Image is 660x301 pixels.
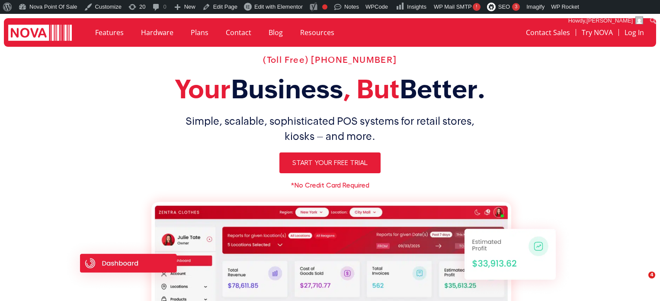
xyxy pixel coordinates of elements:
[182,23,217,42] a: Plans
[463,23,650,42] nav: Menu
[520,23,576,42] a: Contact Sales
[292,23,343,42] a: Resources
[61,55,599,65] h2: (Toll Free) [PHONE_NUMBER]
[231,74,343,104] span: Business
[279,152,381,173] a: Start Your Free Trial
[61,74,599,105] h2: Your , But
[87,23,454,42] nav: Menu
[407,3,426,10] span: Insights
[498,3,510,10] span: SEO
[260,23,292,42] a: Blog
[217,23,260,42] a: Contact
[565,14,647,28] a: Howdy,
[576,23,618,42] a: Try NOVA
[132,23,182,42] a: Hardware
[8,25,72,42] img: logo white
[473,3,481,11] span: !
[400,74,486,104] span: Better.
[61,113,599,144] h1: Simple, scalable, sophisticated POS systems for retail stores, kiosks – and more.
[586,17,633,24] span: [PERSON_NAME]
[292,159,368,166] span: Start Your Free Trial
[512,3,520,11] div: 3
[254,3,303,10] span: Edit with Elementor
[322,4,327,10] div: Focus keyphrase not set
[619,23,650,42] a: Log In
[61,182,599,189] h6: *No Credit Card Required
[648,272,655,278] span: 4
[87,23,132,42] a: Features
[631,272,651,292] iframe: Intercom live chat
